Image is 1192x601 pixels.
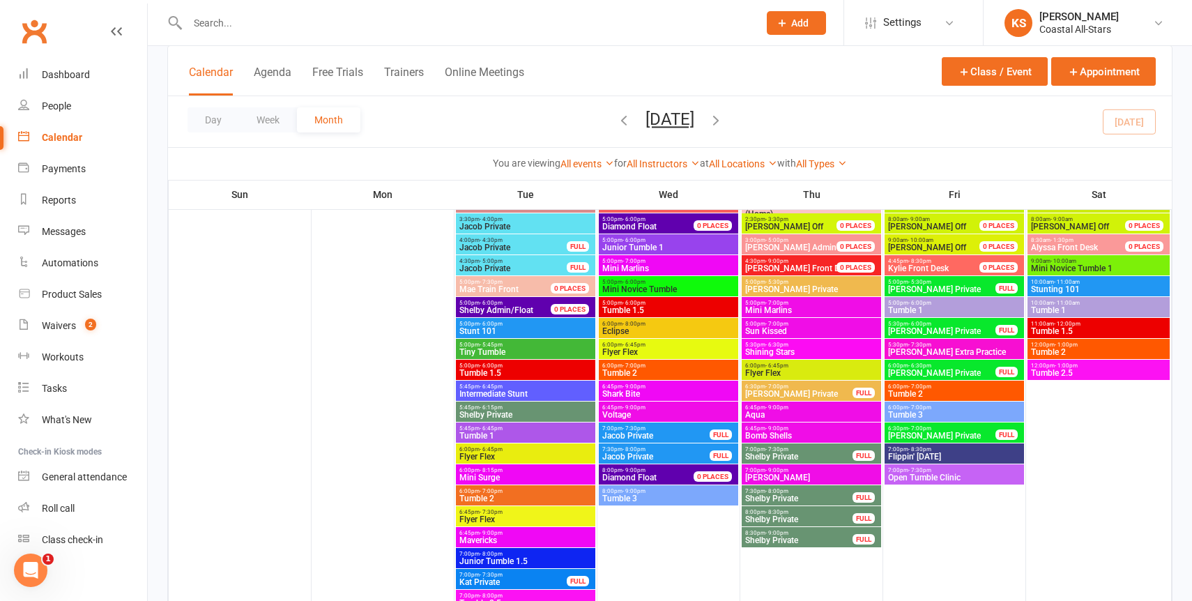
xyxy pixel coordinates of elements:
[908,363,931,369] span: - 6:30pm
[602,285,735,294] span: Mini Novice Tumble
[622,342,645,348] span: - 6:45pm
[459,530,593,536] span: 6:45pm
[1039,23,1119,36] div: Coastal All-Stars
[602,327,735,335] span: Eclipse
[18,342,147,373] a: Workouts
[745,222,823,231] span: [PERSON_NAME] Off
[622,446,645,452] span: - 8:00pm
[459,467,593,473] span: 6:00pm
[480,383,503,390] span: - 6:45pm
[18,310,147,342] a: Waivers 2
[1050,216,1073,222] span: - 9:00am
[995,283,1018,294] div: FULL
[480,530,503,536] span: - 9:00pm
[480,488,503,494] span: - 7:00pm
[694,471,732,482] div: 0 PLACES
[836,241,875,252] div: 0 PLACES
[744,369,878,377] span: Flyer Flex
[42,320,76,331] div: Waivers
[887,321,996,327] span: 5:30pm
[887,348,1021,356] span: [PERSON_NAME] Extra Practice
[297,107,360,132] button: Month
[744,530,853,536] span: 8:30pm
[312,66,363,96] button: Free Trials
[312,180,454,209] th: Mon
[887,369,996,377] span: [PERSON_NAME] Private
[188,107,239,132] button: Day
[1030,300,1167,306] span: 10:00am
[908,321,931,327] span: - 6:00pm
[765,300,788,306] span: - 7:00pm
[459,237,567,243] span: 4:00pm
[908,404,931,411] span: - 7:00pm
[744,383,853,390] span: 6:30pm
[480,216,503,222] span: - 4:00pm
[694,220,732,231] div: 0 PLACES
[459,390,593,398] span: Intermediate Stunt
[18,91,147,122] a: People
[602,222,657,231] span: Diamond Float
[459,432,593,440] span: Tumble 1
[459,515,593,524] span: Flyer Flex
[42,471,127,482] div: General attendance
[459,348,593,356] span: Tiny Tumble
[602,306,735,314] span: Tumble 1.5
[765,279,788,285] span: - 5:30pm
[1030,264,1167,273] span: Mini Novice Tumble 1
[1054,279,1080,285] span: - 11:00am
[459,258,567,264] span: 4:30pm
[887,425,996,432] span: 6:30pm
[908,342,931,348] span: - 7:30pm
[979,220,1018,231] div: 0 PLACES
[767,11,826,35] button: Add
[18,279,147,310] a: Product Sales
[18,524,147,556] a: Class kiosk mode
[1030,279,1167,285] span: 10:00am
[745,264,853,273] span: [PERSON_NAME] Front Desk
[459,264,567,273] span: Jacob Private
[602,348,735,356] span: Flyer Flex
[459,509,593,515] span: 6:45pm
[1030,342,1167,348] span: 12:00pm
[42,69,90,80] div: Dashboard
[602,264,735,273] span: Mini Marlins
[18,122,147,153] a: Calendar
[744,321,878,327] span: 5:00pm
[887,279,996,285] span: 5:00pm
[459,279,567,285] span: 5:00pm
[622,488,645,494] span: - 9:00pm
[42,226,86,237] div: Messages
[254,66,291,96] button: Agenda
[622,425,645,432] span: - 7:30pm
[614,158,627,169] strong: for
[1030,306,1167,314] span: Tumble 1
[459,551,593,557] span: 7:00pm
[853,492,875,503] div: FULL
[551,304,589,314] div: 0 PLACES
[744,432,878,440] span: Bomb Shells
[622,216,645,222] span: - 6:00pm
[744,279,878,285] span: 5:00pm
[887,383,1021,390] span: 6:00pm
[995,325,1018,335] div: FULL
[908,446,931,452] span: - 8:30pm
[602,321,735,327] span: 6:00pm
[602,237,735,243] span: 5:00pm
[459,363,593,369] span: 5:00pm
[480,300,503,306] span: - 6:00pm
[744,201,853,218] span: (Home)
[18,185,147,216] a: Reports
[622,383,645,390] span: - 9:00pm
[18,248,147,279] a: Automations
[627,158,700,169] a: All Instructors
[183,13,749,33] input: Search...
[887,237,996,243] span: 9:00am
[480,237,503,243] span: - 4:30pm
[384,66,424,96] button: Trainers
[765,237,788,243] span: - 5:00pm
[1030,237,1142,243] span: 8:30am
[602,432,710,440] span: Jacob Private
[1050,237,1073,243] span: - 1:30pm
[602,300,735,306] span: 5:00pm
[567,262,589,273] div: FULL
